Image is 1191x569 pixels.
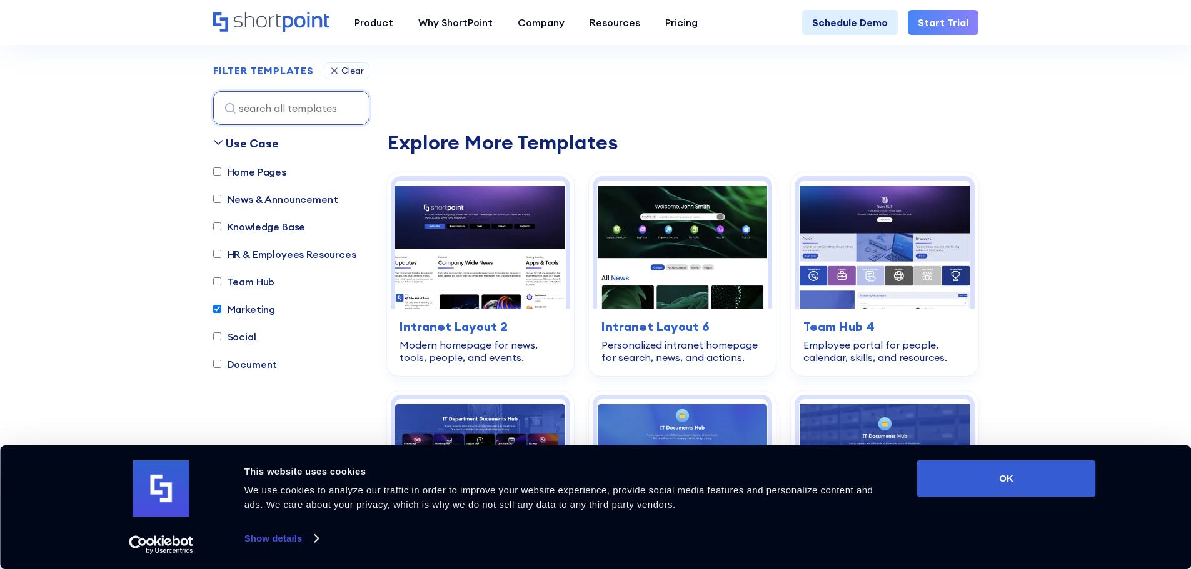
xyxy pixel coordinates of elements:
label: Document [213,357,278,372]
div: Company [518,15,565,30]
div: Why ShortPoint [418,15,493,30]
label: Home Pages [213,164,286,179]
img: Intranet Layout 6 – SharePoint Homepage Design: Personalized intranet homepage for search, news, ... [597,181,768,309]
a: Start Trial [908,10,978,35]
div: Pricing [665,15,698,30]
a: Pricing [653,10,710,35]
input: Team Hub [213,278,221,286]
a: Intranet Layout 2 – SharePoint Homepage Design: Modern homepage for news, tools, people, and even... [387,172,574,376]
h3: Intranet Layout 6 [601,317,763,336]
img: Documents 3 – Document Management System Template: All-in-one system for documents, updates, and ... [799,399,970,527]
h3: Intranet Layout 2 [400,317,561,336]
input: Marketing [213,305,221,314]
a: Intranet Layout 6 – SharePoint Homepage Design: Personalized intranet homepage for search, news, ... [589,172,776,376]
input: HR & Employees Resources [213,250,221,259]
a: Resources [577,10,653,35]
span: We use cookies to analyze our traffic in order to improve your website experience, provide social... [244,485,873,510]
img: Documents 1 – SharePoint Document Library Template: Faster document findability with search, filt... [395,399,566,527]
div: FILTER TEMPLATES [213,66,314,76]
div: This website uses cookies [244,464,889,479]
a: Team Hub 4 – SharePoint Employee Portal Template: Employee portal for people, calendar, skills, a... [791,172,978,376]
div: Explore More Templates [387,132,978,152]
label: Marketing [213,302,276,317]
div: Employee portal for people, calendar, skills, and resources. [803,339,965,364]
div: Modern homepage for news, tools, people, and events. [400,339,561,364]
div: Resources [590,15,640,30]
input: Social [213,333,221,341]
a: Home [213,12,329,33]
label: Team Hub [213,274,275,289]
label: Social [213,329,256,344]
a: Why ShortPoint [406,10,505,35]
input: Knowledge Base [213,223,221,231]
label: News & Announcement [213,192,338,207]
a: Schedule Demo [802,10,898,35]
input: News & Announcement [213,195,221,204]
input: Home Pages [213,168,221,176]
a: Company [505,10,577,35]
h3: Team Hub 4 [803,317,965,336]
img: Intranet Layout 2 – SharePoint Homepage Design: Modern homepage for news, tools, people, and events. [395,181,566,309]
label: Knowledge Base [213,219,306,234]
img: logo [133,460,189,517]
img: Team Hub 4 – SharePoint Employee Portal Template: Employee portal for people, calendar, skills, a... [799,181,970,309]
input: search all templates [213,91,369,125]
label: HR & Employees Resources [213,247,356,262]
img: Documents 2 – Document Management Template: Central document hub with alerts, search, and actions. [597,399,768,527]
a: Show details [244,529,318,548]
div: Personalized intranet homepage for search, news, and actions. [601,339,763,364]
div: Clear [341,67,364,76]
div: Use Case [226,135,279,152]
button: OK [917,460,1096,497]
div: Product [354,15,393,30]
a: Product [342,10,406,35]
input: Document [213,360,221,369]
a: Usercentrics Cookiebot - opens in a new window [106,535,216,554]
